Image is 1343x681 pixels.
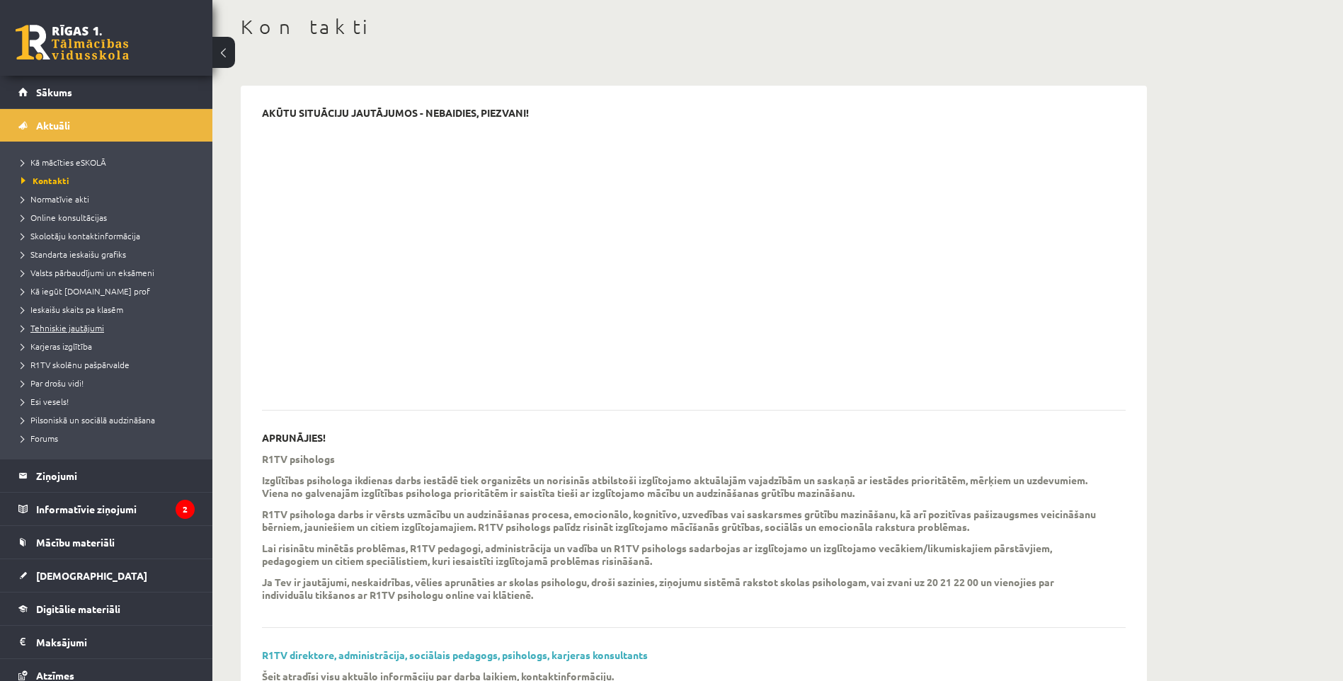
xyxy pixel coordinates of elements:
a: Skolotāju kontaktinformācija [21,229,198,242]
span: Aktuāli [36,119,70,132]
span: R1TV skolēnu pašpārvalde [21,359,130,370]
span: Ieskaišu skaits pa klasēm [21,304,123,315]
a: Rīgas 1. Tālmācības vidusskola [16,25,129,60]
span: Kā mācīties eSKOLĀ [21,156,106,168]
span: Valsts pārbaudījumi un eksāmeni [21,267,154,278]
a: Ieskaišu skaits pa klasēm [21,303,198,316]
span: Sākums [36,86,72,98]
p: R1TV psihologs [262,452,335,465]
span: Mācību materiāli [36,536,115,549]
a: Maksājumi [18,626,195,658]
span: Pilsoniskā un sociālā audzināšana [21,414,155,425]
a: Par drošu vidi! [21,377,198,389]
a: Digitālie materiāli [18,593,195,625]
a: Standarta ieskaišu grafiks [21,248,198,261]
h1: Kontakti [241,15,1147,39]
span: [DEMOGRAPHIC_DATA] [36,569,147,582]
a: Esi vesels! [21,395,198,408]
a: Pilsoniskā un sociālā audzināšana [21,413,198,426]
span: Kā iegūt [DOMAIN_NAME] prof [21,285,150,297]
span: Skolotāju kontaktinformācija [21,230,140,241]
legend: Maksājumi [36,626,195,658]
b: mācību un audzināšanas procesa, emocionālo, kognitīvo, uzvedības vai saskarsmes grūtību mazināšan... [262,508,1096,533]
a: Tehniskie jautājumi [21,321,198,334]
span: Digitālie materiāli [36,602,120,615]
a: Online konsultācijas [21,211,198,224]
p: Izglītības psihologa ikdienas darbs iestādē tiek organizēts un norisinās atbilstoši izglītojamo a... [262,474,1104,499]
b: Ja Tev ir jautājumi, neskaidrības, vēlies aprunāties ar skolas psihologu, droši sazinies, ziņojum... [262,576,1054,601]
a: Kā iegūt [DOMAIN_NAME] prof [21,285,198,297]
a: Normatīvie akti [21,193,198,205]
span: Online konsultācijas [21,212,107,223]
a: Ziņojumi [18,459,195,492]
p: AKŪTU SITUĀCIJU JAUTĀJUMOS - NEBAIDIES, PIEZVANI! [262,107,529,119]
span: Karjeras izglītība [21,340,92,352]
a: Kontakti [21,174,198,187]
a: R1TV skolēnu pašpārvalde [21,358,198,371]
i: 2 [176,500,195,519]
span: Forums [21,433,58,444]
a: Karjeras izglītība [21,340,198,353]
a: Informatīvie ziņojumi2 [18,493,195,525]
legend: Informatīvie ziņojumi [36,493,195,525]
p: R1TV psihologa darbs ir vērsts uz . R1TV psihologs palīdz risināt izglītojamo mācīšanās grūtības,... [262,508,1104,533]
a: Forums [21,432,198,445]
p: APRUNĀJIES! [262,432,326,444]
a: Aktuāli [18,109,195,142]
span: Tehniskie jautājumi [21,322,104,333]
a: Kā mācīties eSKOLĀ [21,156,198,168]
span: Standarta ieskaišu grafiks [21,248,126,260]
a: Mācību materiāli [18,526,195,559]
span: Esi vesels! [21,396,69,407]
p: Lai risinātu minētās problēmas, R1TV pedagogi, administrācija un vadība un R1TV psihologs sadarbo... [262,542,1104,567]
a: [DEMOGRAPHIC_DATA] [18,559,195,592]
a: Valsts pārbaudījumi un eksāmeni [21,266,198,279]
a: Sākums [18,76,195,108]
span: Kontakti [21,175,69,186]
span: Par drošu vidi! [21,377,84,389]
legend: Ziņojumi [36,459,195,492]
a: R1TV direktore, administrācija, sociālais pedagogs, psihologs, karjeras konsultants [262,648,648,661]
span: Normatīvie akti [21,193,89,205]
